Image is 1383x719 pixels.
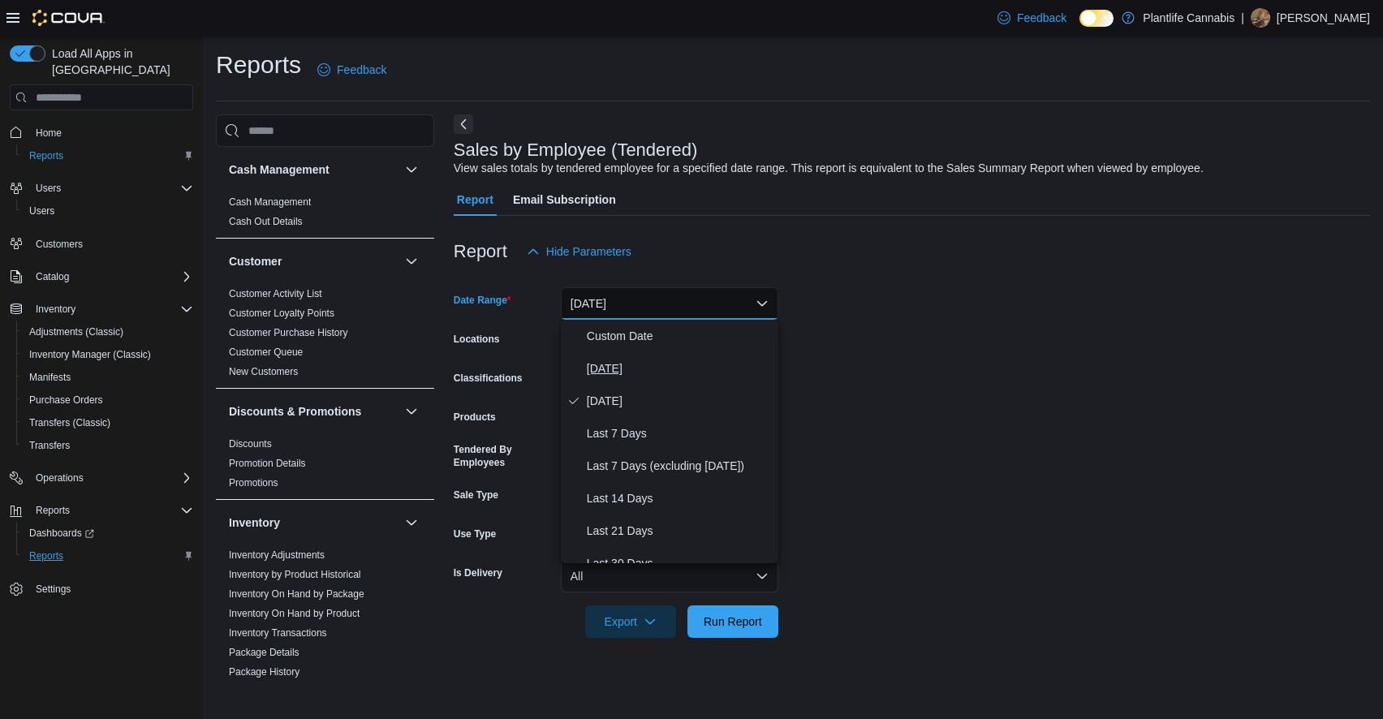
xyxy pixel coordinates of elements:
a: Dashboards [16,522,200,545]
button: Inventory [229,514,399,531]
span: Inventory by Product Historical [229,568,361,581]
a: Dashboards [23,523,101,543]
button: Users [29,179,67,198]
label: Date Range [454,294,511,307]
span: Home [29,122,193,142]
span: Report [457,183,493,216]
span: Transfers [23,436,193,455]
span: Promotion Details [229,457,306,470]
button: Transfers [16,434,200,457]
h3: Discounts & Promotions [229,403,361,420]
span: Hide Parameters [546,243,631,260]
span: Inventory On Hand by Package [229,588,364,601]
div: Cash Management [216,192,434,238]
button: Discounts & Promotions [402,402,421,421]
img: Cova [32,10,105,26]
button: Catalog [29,267,75,286]
a: Settings [29,579,77,599]
span: Inventory [29,299,193,319]
span: Settings [36,583,71,596]
span: Adjustments (Classic) [23,322,193,342]
span: Transfers [29,439,70,452]
span: Last 21 Days [587,521,772,540]
a: Inventory Adjustments [229,549,325,561]
div: Select listbox [561,320,778,563]
span: Reports [29,549,63,562]
a: Discounts [229,438,272,450]
span: Inventory Transactions [229,626,327,639]
a: Reports [23,146,70,166]
button: Inventory [3,298,200,321]
span: Operations [36,471,84,484]
span: Email Subscription [513,183,616,216]
span: Feedback [337,62,386,78]
button: Operations [3,467,200,489]
button: Reports [3,499,200,522]
div: Mary Babiuk [1251,8,1270,28]
button: Next [454,114,473,134]
button: Reports [16,144,200,167]
span: Transfers (Classic) [23,413,193,433]
label: Classifications [454,372,523,385]
h3: Report [454,242,507,261]
span: Reports [29,149,63,162]
span: Feedback [1017,10,1066,26]
div: View sales totals by tendered employee for a specified date range. This report is equivalent to t... [454,160,1204,177]
a: Package History [229,666,299,678]
button: Reports [29,501,76,520]
h3: Sales by Employee (Tendered) [454,140,698,160]
a: Feedback [991,2,1073,34]
span: Package Details [229,646,299,659]
input: Dark Mode [1079,10,1114,27]
button: Operations [29,468,90,488]
button: [DATE] [561,287,778,320]
span: Adjustments (Classic) [29,325,123,338]
span: Users [23,201,193,221]
span: Purchase Orders [23,390,193,410]
a: Manifests [23,368,77,387]
h3: Cash Management [229,161,330,178]
span: Package History [229,665,299,678]
span: Customer Loyalty Points [229,307,334,320]
a: Transfers (Classic) [23,413,117,433]
span: Inventory On Hand by Product [229,607,360,620]
span: Settings [29,579,193,599]
a: Customer Purchase History [229,327,348,338]
button: Settings [3,577,200,601]
span: Reports [23,146,193,166]
span: Users [29,179,193,198]
a: Cash Management [229,196,311,208]
span: Inventory Adjustments [229,549,325,562]
a: Promotions [229,477,278,489]
a: Transfers [23,436,76,455]
a: Inventory Manager (Classic) [23,345,157,364]
span: Inventory Manager (Classic) [29,348,151,361]
span: Operations [29,468,193,488]
button: Cash Management [402,160,421,179]
label: Sale Type [454,489,498,502]
label: Tendered By Employees [454,443,554,469]
span: Catalog [36,270,69,283]
nav: Complex example [10,114,193,643]
span: Run Report [704,614,762,630]
button: Users [16,200,200,222]
span: Users [36,182,61,195]
button: Customer [402,252,421,271]
span: Cash Out Details [229,215,303,228]
a: Purchase Orders [23,390,110,410]
a: Inventory On Hand by Product [229,608,360,619]
a: Package Details [229,647,299,658]
span: [DATE] [587,359,772,378]
button: Run Report [687,605,778,638]
a: Inventory Transactions [229,627,327,639]
a: Reports [23,546,70,566]
span: Reports [23,546,193,566]
span: Customer Activity List [229,287,322,300]
label: Is Delivery [454,566,502,579]
span: New Customers [229,365,298,378]
span: Purchase Orders [29,394,103,407]
button: Reports [16,545,200,567]
button: Inventory [29,299,82,319]
a: Promotion Details [229,458,306,469]
a: Product Expirations [229,686,313,697]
